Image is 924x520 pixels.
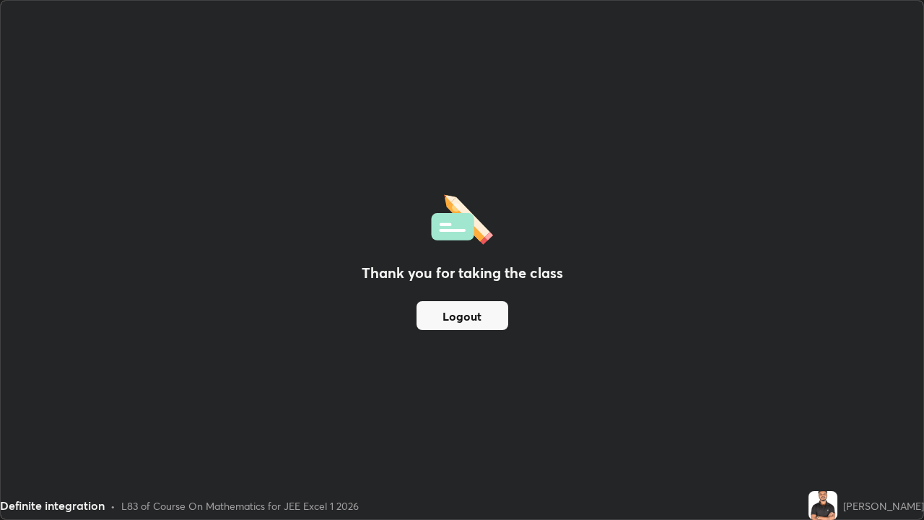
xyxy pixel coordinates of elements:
[121,498,359,513] div: L83 of Course On Mathematics for JEE Excel 1 2026
[110,498,115,513] div: •
[808,491,837,520] img: 8a5640520d1649759a523a16a6c3a527.jpg
[843,498,924,513] div: [PERSON_NAME]
[362,262,563,284] h2: Thank you for taking the class
[431,190,493,245] img: offlineFeedback.1438e8b3.svg
[417,301,508,330] button: Logout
